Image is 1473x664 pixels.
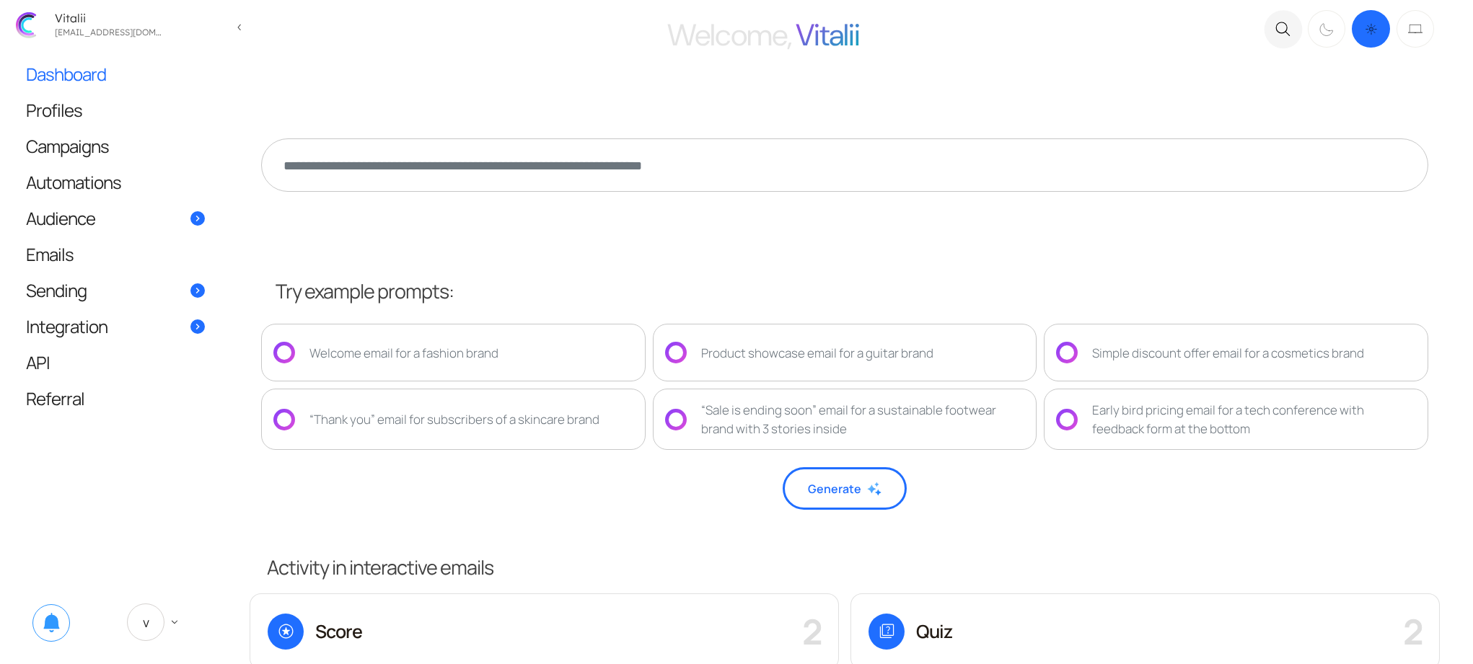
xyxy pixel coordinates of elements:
div: “Sale is ending soon” email for a sustainable footwear brand with 3 stories inside [701,401,1025,438]
span: keyboard_arrow_down [168,616,181,629]
a: Automations [12,164,219,200]
span: 2 [1403,608,1422,655]
span: Audience [26,211,95,226]
a: Dashboard [12,56,219,92]
span: API [26,355,50,370]
a: Referral [12,381,219,416]
span: Integration [26,319,107,334]
span: stars [268,614,304,650]
span: quiz [869,614,905,650]
a: Emails [12,236,219,272]
div: Product showcase email for a guitar brand [701,344,933,363]
div: vitalijgladkij@gmail.com [50,24,166,37]
span: Referral [26,391,84,406]
div: Try example prompts: [276,277,1428,306]
span: 2 [802,608,821,655]
span: Profiles [26,102,82,118]
div: “Thank you” email for subscribers of a skincare brand [309,410,599,429]
div: Vitalii [50,12,166,24]
a: Profiles [12,92,219,128]
h3: Activity in interactive emails [258,553,1460,580]
span: Sending [26,283,87,298]
a: Sending [12,273,219,308]
a: Campaigns [12,128,219,164]
a: API [12,345,219,380]
span: Dashboard [26,66,106,81]
button: Generate [783,467,907,510]
div: Dark mode switcher [1306,7,1437,50]
a: Audience [12,200,219,236]
span: Vitalii [796,15,860,55]
div: Welcome email for a fashion brand [309,344,498,363]
a: Integration [12,309,219,344]
a: V keyboard_arrow_down [113,593,198,651]
label: Score [315,618,362,645]
a: Vitalii [EMAIL_ADDRESS][DOMAIN_NAME] [7,6,225,44]
div: Early bird pricing email for a tech conference with feedback form at the bottom [1092,401,1416,438]
label: Quiz [916,618,952,645]
span: Welcome, [667,15,791,55]
div: Simple discount offer email for a cosmetics brand [1092,344,1364,363]
span: Campaigns [26,138,109,154]
span: V [127,603,164,641]
span: Emails [26,247,74,262]
span: Automations [26,174,121,190]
